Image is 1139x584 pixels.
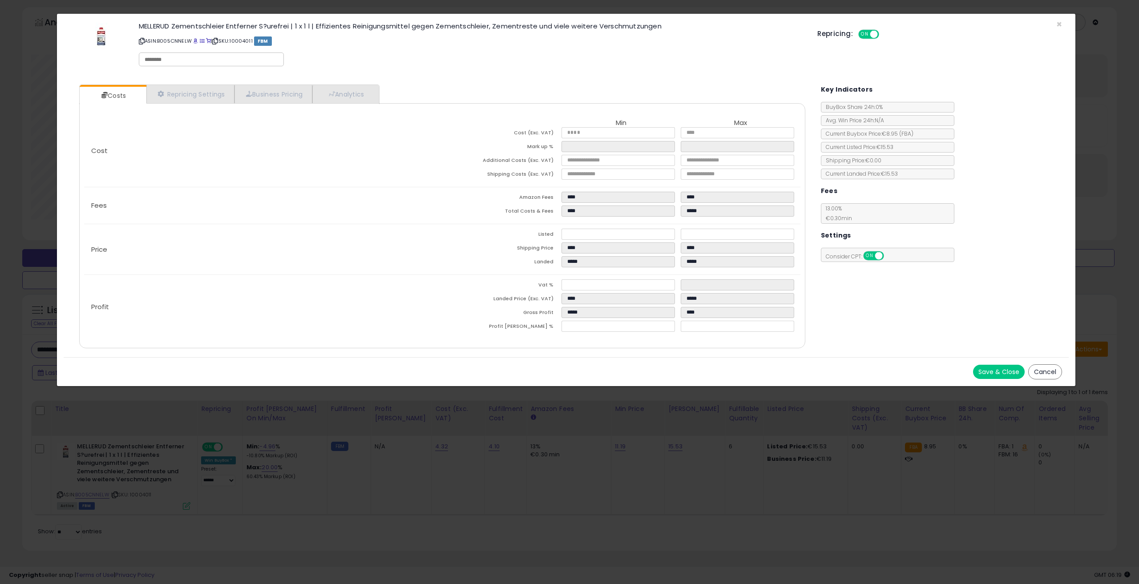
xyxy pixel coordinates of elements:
span: Current Listed Price: €15.53 [821,143,893,151]
th: Max [681,119,800,127]
button: Cancel [1028,364,1062,379]
td: Additional Costs (Exc. VAT) [442,155,561,169]
th: Min [561,119,681,127]
td: Shipping Price [442,242,561,256]
span: €8.95 [882,130,913,137]
p: Price [84,246,442,253]
span: × [1056,18,1062,31]
td: Landed [442,256,561,270]
img: 310BH7nMMLL._SL60_.jpg [88,23,115,49]
span: BuyBox Share 24h: 0% [821,103,883,111]
h3: MELLERUD Zementschleier Entferner S?urefrei | 1 x 1 l | Effizientes Reinigungsmittel gegen Zement... [139,23,804,29]
h5: Key Indicators [821,84,873,95]
td: Total Costs & Fees [442,205,561,219]
td: Landed Price (Exc. VAT) [442,293,561,307]
p: Profit [84,303,442,310]
td: Profit [PERSON_NAME] % [442,321,561,334]
a: Costs [80,87,145,105]
span: ON [859,31,870,38]
a: All offer listings [200,37,205,44]
span: Current Buybox Price: [821,130,913,137]
span: OFF [882,252,897,260]
td: Listed [442,229,561,242]
h5: Repricing: [817,30,853,37]
a: Repricing Settings [146,85,234,103]
span: FBM [254,36,272,46]
a: BuyBox page [193,37,198,44]
span: 13.00 % [821,205,852,222]
td: Cost (Exc. VAT) [442,127,561,141]
a: Your listing only [206,37,211,44]
a: Business Pricing [234,85,312,103]
span: Avg. Win Price 24h: N/A [821,117,884,124]
span: Current Landed Price: €15.53 [821,170,898,177]
span: €0.30 min [821,214,852,222]
span: Consider CPT: [821,253,896,260]
span: OFF [878,31,892,38]
a: Analytics [312,85,378,103]
button: Save & Close [973,365,1025,379]
span: ON [864,252,875,260]
span: ( FBA ) [899,130,913,137]
td: Mark up % [442,141,561,155]
h5: Fees [821,185,838,197]
p: ASIN: B005CNNELW | SKU: 10004011 [139,34,804,48]
td: Vat % [442,279,561,293]
p: Cost [84,147,442,154]
td: Shipping Costs (Exc. VAT) [442,169,561,182]
h5: Settings [821,230,851,241]
td: Gross Profit [442,307,561,321]
p: Fees [84,202,442,209]
td: Amazon Fees [442,192,561,205]
span: Shipping Price: €0.00 [821,157,881,164]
